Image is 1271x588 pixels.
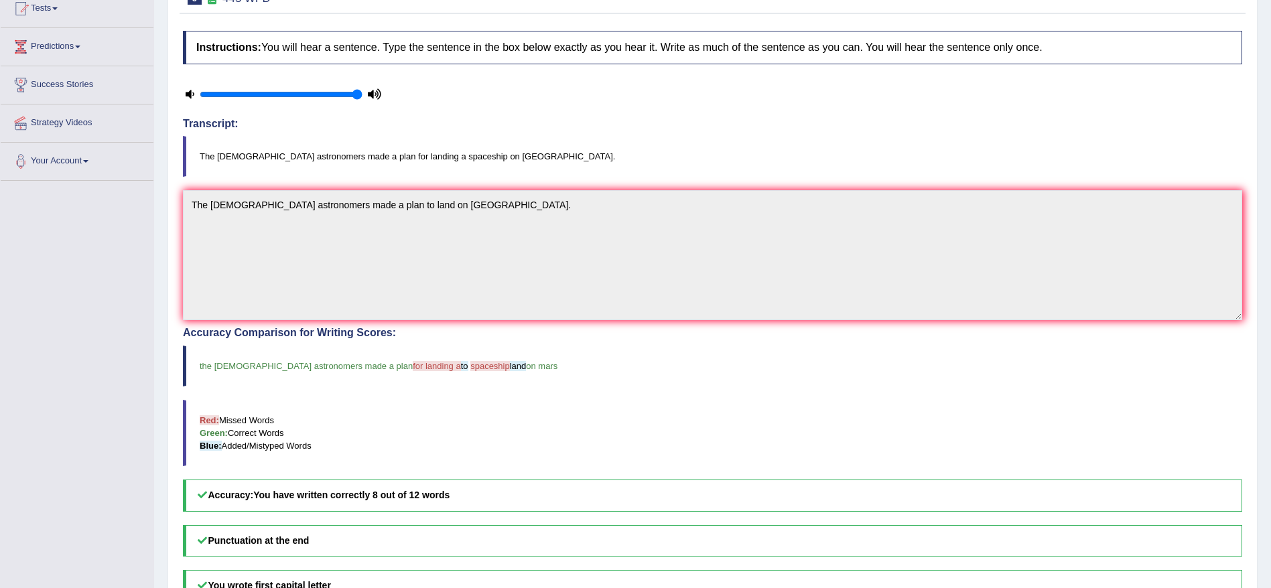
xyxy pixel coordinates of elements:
h4: Transcript: [183,118,1242,130]
h5: Punctuation at the end [183,525,1242,557]
h5: Accuracy: [183,480,1242,511]
span: spaceship [470,361,510,371]
a: Strategy Videos [1,104,153,138]
b: Instructions: [196,42,261,53]
span: on mars [526,361,557,371]
span: land [510,361,527,371]
span: the [DEMOGRAPHIC_DATA] astronomers made a plan [200,361,413,371]
h4: You will hear a sentence. Type the sentence in the box below exactly as you hear it. Write as muc... [183,31,1242,64]
span: for landing a [413,361,461,371]
blockquote: The [DEMOGRAPHIC_DATA] astronomers made a plan for landing a spaceship on [GEOGRAPHIC_DATA]. [183,136,1242,177]
a: Predictions [1,28,153,62]
a: Your Account [1,143,153,176]
b: Red: [200,415,219,425]
span: to [461,361,468,371]
blockquote: Missed Words Correct Words Added/Mistyped Words [183,400,1242,466]
b: You have written correctly 8 out of 12 words [253,490,450,500]
a: Success Stories [1,66,153,100]
b: Green: [200,428,228,438]
h4: Accuracy Comparison for Writing Scores: [183,327,1242,339]
b: Blue: [200,441,222,451]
